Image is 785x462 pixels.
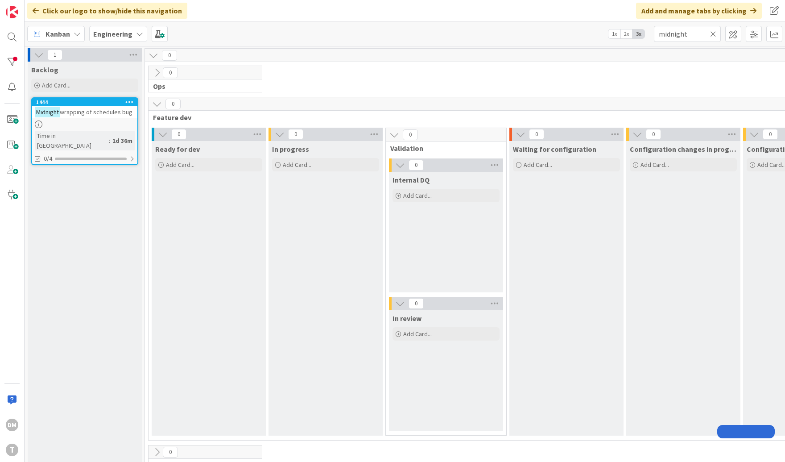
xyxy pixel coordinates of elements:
span: Add Card... [166,161,194,169]
span: Configuration changes in progress [630,145,737,154]
div: 1444 [32,98,137,106]
span: 0 [162,50,177,61]
span: Add Card... [403,191,432,200]
span: Backlog [31,65,58,74]
span: Waiting for configuration [513,145,596,154]
span: 0 [163,447,178,458]
span: : [109,136,110,146]
span: 0 [171,129,186,140]
div: T [6,444,18,456]
span: Add Card... [640,161,669,169]
div: Click our logo to show/hide this navigation [27,3,187,19]
img: Visit kanbanzone.com [6,6,18,18]
div: DM [6,419,18,431]
span: Add Card... [403,330,432,338]
span: Kanban [45,29,70,39]
span: 0 [165,99,181,109]
span: Add Card... [42,81,70,89]
span: Validation [390,144,495,153]
div: 1d 36m [110,136,135,146]
span: 0 [409,160,424,171]
span: 0 [403,129,418,140]
div: Add and manage tabs by clicking [636,3,762,19]
span: Add Card... [524,161,552,169]
span: Ops [153,82,251,91]
span: 1x [608,29,620,38]
span: wrapping of schedules bug [60,108,132,116]
div: Time in [GEOGRAPHIC_DATA] [35,131,109,150]
span: 0 [288,129,303,140]
span: 3x [632,29,645,38]
span: Internal DQ [392,175,430,184]
span: 0 [163,67,178,78]
span: 0/4 [44,154,52,163]
div: 1444Midnightwrapping of schedules bug [32,98,137,118]
span: 0 [529,129,544,140]
span: 0 [763,129,778,140]
span: In progress [272,145,309,154]
span: Ready for dev [155,145,200,154]
div: 1444 [36,99,137,105]
span: 2x [620,29,632,38]
span: In review [392,314,421,323]
b: Engineering [93,29,132,38]
span: 1 [47,50,62,60]
span: 0 [409,298,424,309]
input: Quick Filter... [654,26,721,42]
span: 0 [646,129,661,140]
span: Add Card... [283,161,311,169]
mark: Midnight [35,107,60,117]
